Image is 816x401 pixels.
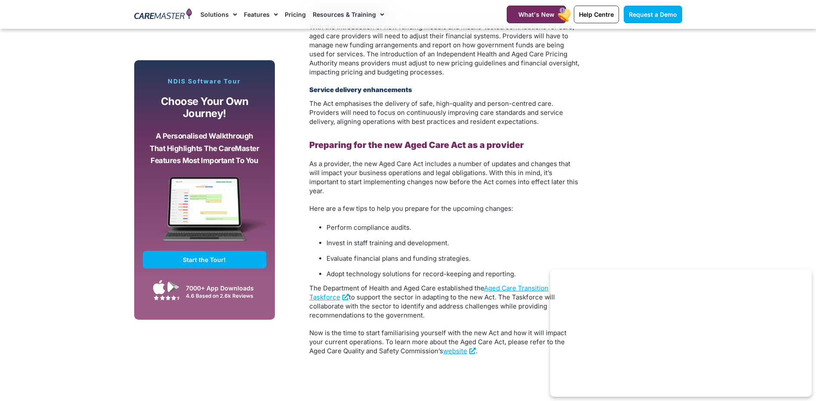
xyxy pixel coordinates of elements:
[149,130,260,167] p: A personalised walkthrough that highlights the CareMaster features most important to you
[507,6,566,23] a: What's New
[309,99,580,126] p: The Act emphasises the delivery of safe, high-quality and person-centred care. Providers will nee...
[309,86,412,94] strong: Service delivery enhancements
[629,11,677,18] span: Request a Demo
[134,8,192,21] img: CareMaster Logo
[186,284,262,293] div: 7000+ App Downloads
[574,6,619,23] a: Help Centre
[518,11,554,18] span: What's New
[309,159,580,195] p: As a provider, the new Aged Care Act includes a number of updates and changes that will impact yo...
[143,251,267,268] a: Start the Tour!
[443,347,476,355] a: website
[167,281,179,293] img: Google Play App Icon
[154,295,179,300] img: Google Play Store App Review Stars
[579,11,614,18] span: Help Centre
[326,222,580,234] li: Perform compliance audits.
[326,253,580,265] li: Evaluate financial plans and funding strategies.
[309,284,580,320] p: The Department of Health and Aged Care established the to support the sector in adapting to the n...
[309,284,548,301] a: Aged Care Transition Taskforce
[143,77,267,85] p: NDIS Software Tour
[309,22,580,77] p: With the introduction of new funding models and means-tested contributions for care, aged care pr...
[153,280,165,294] img: Apple App Store Icon
[550,269,812,397] iframe: Popup CTA
[326,237,580,249] li: Invest in staff training and development.
[309,204,580,213] p: Here are a few tips to help you prepare for the upcoming changes:
[309,140,524,150] strong: Preparing for the new Aged Care Act as a provider
[309,328,580,355] p: Now is the time to start familiarising yourself with the new Act and how it will impact your curr...
[624,6,682,23] a: Request a Demo
[149,96,260,120] p: Choose your own journey!
[186,293,262,299] div: 4.6 Based on 2.6k Reviews
[326,268,580,280] li: Adopt technology solutions for record-keeping and reporting.
[183,256,226,263] span: Start the Tour!
[143,177,267,251] img: CareMaster Software Mockup on Screen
